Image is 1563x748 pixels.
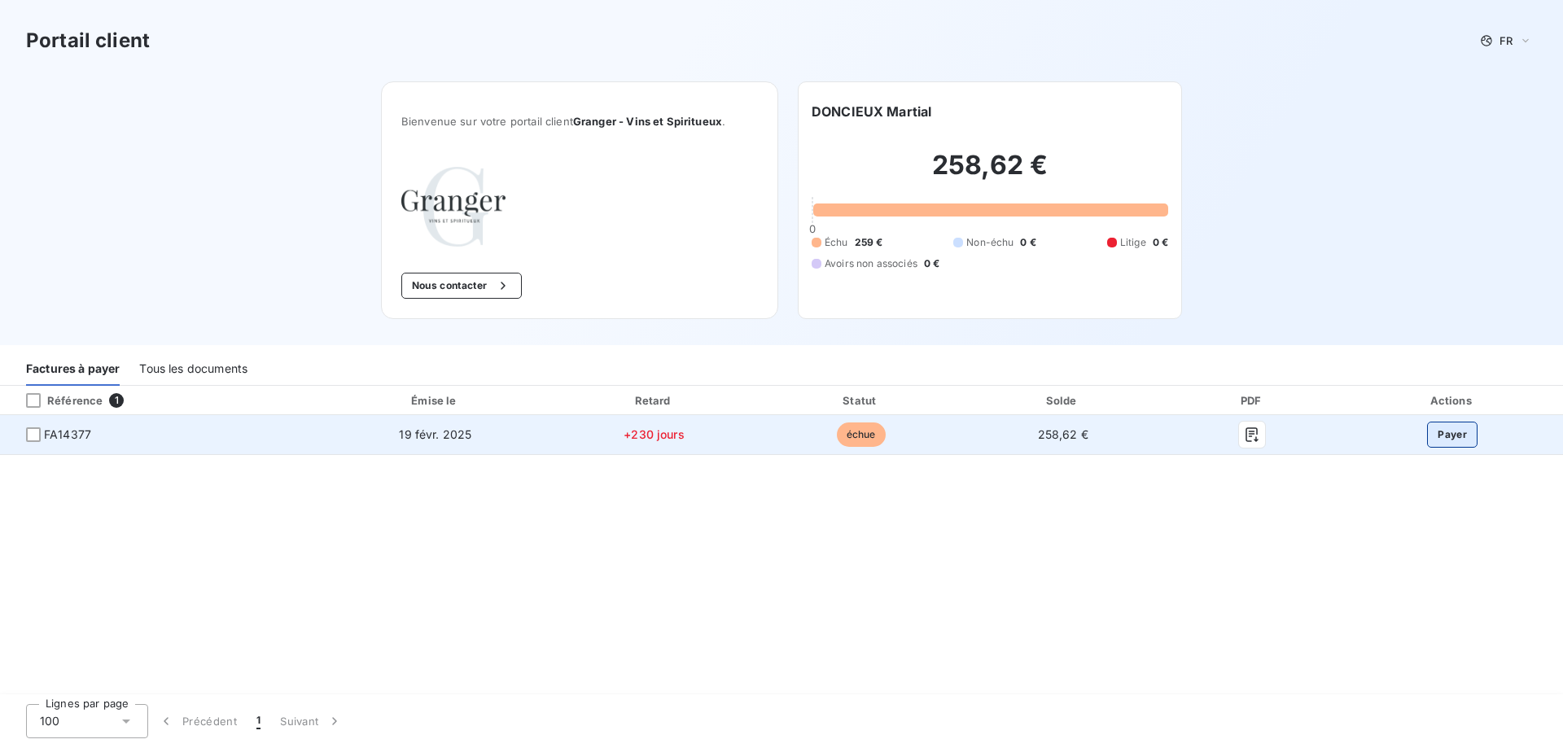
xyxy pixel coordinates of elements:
div: Actions [1345,392,1560,409]
span: +230 jours [624,427,685,441]
span: 1 [109,393,124,408]
span: 100 [40,713,59,729]
span: 259 € [855,235,883,250]
span: Non-échu [966,235,1014,250]
span: échue [837,422,886,447]
span: Bienvenue sur votre portail client . [401,115,758,128]
span: Litige [1120,235,1146,250]
div: Référence [13,393,103,408]
button: 1 [247,704,270,738]
div: Retard [553,392,755,409]
span: 0 [809,222,816,235]
span: 19 févr. 2025 [399,427,471,441]
h3: Portail client [26,26,150,55]
span: Avoirs non associés [825,256,917,271]
span: FA14377 [44,426,91,443]
div: Factures à payer [26,352,120,386]
span: Échu [825,235,848,250]
span: 0 € [1153,235,1168,250]
button: Précédent [148,704,247,738]
div: Solde [966,392,1159,409]
button: Suivant [270,704,352,738]
img: Company logo [401,167,506,247]
div: PDF [1166,392,1338,409]
span: FR [1500,34,1513,47]
span: 0 € [924,256,939,271]
span: 258,62 € [1038,427,1088,441]
div: Tous les documents [139,352,247,386]
div: Émise le [325,392,546,409]
h6: DONCIEUX Martial [812,102,931,121]
span: 0 € [1020,235,1035,250]
button: Nous contacter [401,273,522,299]
div: Statut [762,392,960,409]
span: Granger - Vins et Spiritueux [573,115,722,128]
button: Payer [1427,422,1478,448]
h2: 258,62 € [812,149,1168,198]
span: 1 [256,713,260,729]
